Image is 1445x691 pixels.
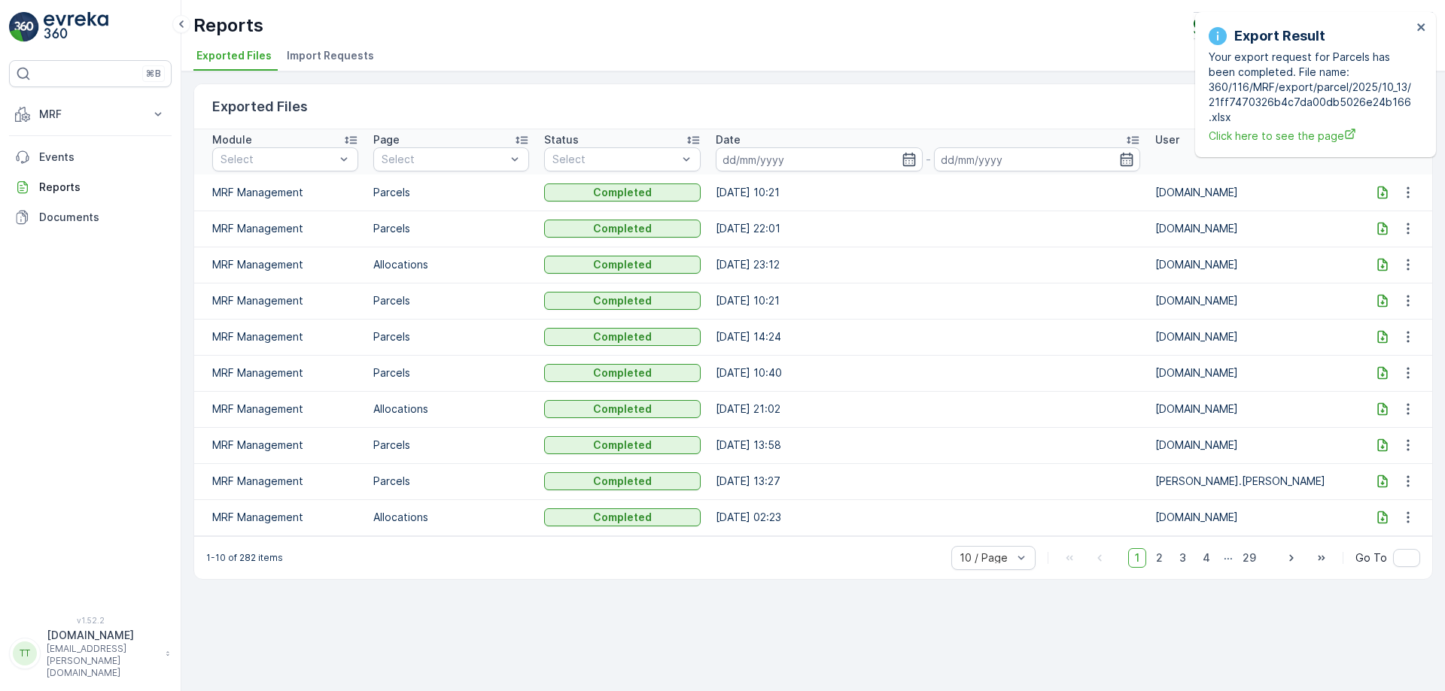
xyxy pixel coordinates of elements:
p: [EMAIL_ADDRESS][PERSON_NAME][DOMAIN_NAME] [47,643,158,679]
p: [DOMAIN_NAME] [1155,257,1351,272]
p: Parcels [373,221,530,236]
td: [DATE] 13:27 [708,463,1148,499]
p: Select [382,152,507,167]
p: MRF Management [212,474,358,489]
p: MRF Management [212,402,358,417]
img: logo_light-DOdMpM7g.png [44,12,108,42]
p: [DOMAIN_NAME] [1155,221,1351,236]
p: Reports [39,180,166,195]
span: 3 [1173,548,1193,568]
p: Parcels [373,293,530,308]
button: Completed [544,292,701,310]
p: MRF Management [212,365,358,380]
td: [DATE] 13:58 [708,427,1148,463]
span: 1 [1128,548,1146,568]
p: Completed [593,402,652,417]
p: - [926,150,931,168]
a: Events [9,142,172,172]
span: v 1.52.2 [9,616,172,625]
p: Completed [593,510,652,525]
span: 29 [1236,548,1263,568]
p: Select [221,152,335,167]
p: Export Result [1234,26,1325,47]
button: Completed [544,472,701,490]
p: Page [373,132,400,147]
td: [DATE] 10:21 [708,283,1148,319]
p: [DOMAIN_NAME] [1155,329,1351,344]
span: Exported Files [196,48,272,63]
p: Reports [193,14,263,38]
p: Completed [593,221,652,236]
td: [DATE] 21:02 [708,391,1148,427]
p: Completed [593,293,652,308]
button: TerraCycle-AU03-Mambourin(+11:00) [1194,12,1433,39]
p: Allocations [373,257,530,272]
p: Parcels [373,185,530,200]
button: Completed [544,364,701,382]
p: Date [716,132,741,147]
span: Go To [1355,550,1387,565]
p: [DOMAIN_NAME] [47,628,158,643]
p: Select [552,152,677,167]
a: Reports [9,172,172,202]
img: image_D6FFc8H.png [1194,17,1218,34]
td: [DATE] 22:01 [708,211,1148,247]
td: [DATE] 10:40 [708,355,1148,391]
p: Completed [593,438,652,453]
p: [PERSON_NAME].[PERSON_NAME] [1155,474,1351,489]
button: Completed [544,508,701,526]
a: Click here to see the page [1209,128,1412,144]
button: Completed [544,436,701,454]
span: 4 [1196,548,1217,568]
p: MRF Management [212,510,358,525]
p: MRF Management [212,185,358,200]
p: ⌘B [146,68,161,80]
td: [DATE] 14:24 [708,319,1148,355]
p: Events [39,150,166,165]
button: Completed [544,400,701,418]
button: Completed [544,328,701,346]
a: Documents [9,202,172,232]
button: Completed [544,183,701,202]
button: Completed [544,256,701,274]
p: [DOMAIN_NAME] [1155,510,1351,525]
p: [DOMAIN_NAME] [1155,365,1351,380]
input: dd/mm/yyyy [934,147,1141,171]
button: MRF [9,99,172,129]
p: Exported Files [212,96,308,117]
td: [DATE] 10:21 [708,174,1148,211]
p: User [1155,132,1179,147]
p: Completed [593,474,652,489]
img: logo [9,12,39,42]
button: close [1416,21,1427,35]
span: 2 [1149,548,1170,568]
p: MRF Management [212,257,358,272]
p: Module [212,132,252,147]
p: Allocations [373,402,530,417]
p: Parcels [373,438,530,453]
p: MRF Management [212,293,358,308]
p: Status [544,132,579,147]
p: Allocations [373,510,530,525]
p: Parcels [373,365,530,380]
p: [DOMAIN_NAME] [1155,185,1351,200]
td: [DATE] 02:23 [708,499,1148,535]
button: TT[DOMAIN_NAME][EMAIL_ADDRESS][PERSON_NAME][DOMAIN_NAME] [9,628,172,679]
p: ... [1224,548,1233,568]
button: Completed [544,220,701,238]
p: Parcels [373,329,530,344]
p: Completed [593,185,652,200]
input: dd/mm/yyyy [716,147,923,171]
p: Completed [593,257,652,272]
p: Parcels [373,474,530,489]
p: MRF [39,107,141,122]
p: [DOMAIN_NAME] [1155,402,1351,417]
p: [DOMAIN_NAME] [1155,293,1351,308]
p: Documents [39,210,166,225]
p: MRF Management [212,221,358,236]
p: Completed [593,365,652,380]
span: Import Requests [287,48,374,63]
div: TT [13,641,37,665]
td: [DATE] 23:12 [708,247,1148,283]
